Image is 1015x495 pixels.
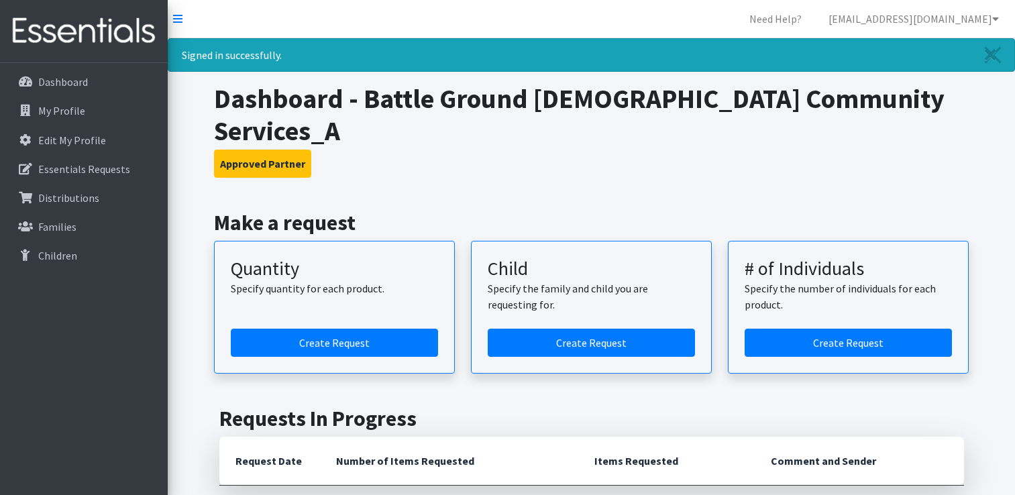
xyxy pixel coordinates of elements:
[38,75,88,89] p: Dashboard
[38,162,130,176] p: Essentials Requests
[5,213,162,240] a: Families
[5,9,162,54] img: HumanEssentials
[578,437,755,486] th: Items Requested
[739,5,812,32] a: Need Help?
[488,329,695,357] a: Create a request for a child or family
[488,258,695,280] h3: Child
[5,184,162,211] a: Distributions
[745,329,952,357] a: Create a request by number of individuals
[818,5,1010,32] a: [EMAIL_ADDRESS][DOMAIN_NAME]
[219,406,964,431] h2: Requests In Progress
[38,133,106,147] p: Edit My Profile
[745,280,952,313] p: Specify the number of individuals for each product.
[214,210,969,235] h2: Make a request
[219,437,320,486] th: Request Date
[5,242,162,269] a: Children
[488,280,695,313] p: Specify the family and child you are requesting for.
[231,258,438,280] h3: Quantity
[38,191,99,205] p: Distributions
[38,249,77,262] p: Children
[5,97,162,124] a: My Profile
[320,437,579,486] th: Number of Items Requested
[214,150,311,178] button: Approved Partner
[5,68,162,95] a: Dashboard
[38,220,76,233] p: Families
[755,437,963,486] th: Comment and Sender
[231,280,438,296] p: Specify quantity for each product.
[168,38,1015,72] div: Signed in successfully.
[745,258,952,280] h3: # of Individuals
[231,329,438,357] a: Create a request by quantity
[5,127,162,154] a: Edit My Profile
[5,156,162,182] a: Essentials Requests
[971,39,1014,71] a: Close
[38,104,85,117] p: My Profile
[214,82,969,147] h1: Dashboard - Battle Ground [DEMOGRAPHIC_DATA] Community Services_A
